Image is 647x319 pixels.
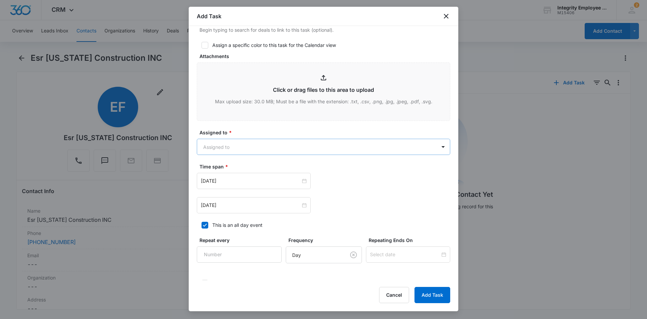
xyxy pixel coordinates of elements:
label: Repeating Ends On [369,237,453,244]
button: Add Task [414,287,450,303]
input: Aug 11, 2025 [201,202,301,209]
button: Cancel [379,287,409,303]
button: close [442,12,450,20]
div: Keep Task Private (no other team member will be able to see this task) [212,280,368,287]
label: Attachments [199,53,453,60]
button: Clear [348,249,359,260]
span: close-circle [302,203,307,208]
div: This is an all day event [212,221,263,229]
input: Aug 11, 2025 [201,177,301,185]
label: Repeat every [199,237,284,244]
input: Number [197,246,282,263]
div: Assign a specific color to this task for the Calendar view [212,42,336,49]
h1: Add Task [197,12,221,20]
label: Frequency [288,237,365,244]
label: Time span [199,163,453,170]
input: Select date [370,251,440,258]
input: Click or drag files to this area to upload [197,63,450,121]
label: Assigned to [199,129,453,136]
p: Begin typing to search for deals to link to this task (optional). [199,26,450,33]
span: close-circle [302,179,307,183]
